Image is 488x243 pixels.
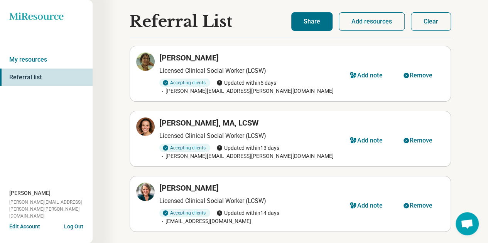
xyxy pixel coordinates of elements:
span: Updated within 5 days [216,79,276,87]
h1: Referral List [130,13,232,30]
div: Add note [357,203,383,209]
button: Remove [394,131,444,150]
button: Add note [341,131,395,150]
p: Licensed Clinical Social Worker (LCSW) [159,66,341,75]
button: Remove [394,196,444,215]
div: Accepting clients [159,144,210,152]
div: Accepting clients [159,209,210,217]
h3: [PERSON_NAME], MA, LCSW [159,117,259,128]
span: Updated within 14 days [216,209,279,217]
div: Add note [357,137,383,144]
div: Remove [409,72,432,79]
span: [PERSON_NAME][EMAIL_ADDRESS][PERSON_NAME][DOMAIN_NAME] [159,152,334,160]
span: [PERSON_NAME][EMAIL_ADDRESS][PERSON_NAME][PERSON_NAME][DOMAIN_NAME] [9,199,93,220]
button: Share [291,12,333,31]
button: Add resources [339,12,405,31]
button: Remove [394,66,444,85]
div: Open chat [456,212,479,235]
button: Log Out [64,223,83,229]
h3: [PERSON_NAME] [159,52,219,63]
p: Licensed Clinical Social Worker (LCSW) [159,131,341,141]
span: [EMAIL_ADDRESS][DOMAIN_NAME] [159,217,251,225]
div: Remove [409,203,432,209]
span: [PERSON_NAME][EMAIL_ADDRESS][PERSON_NAME][DOMAIN_NAME] [159,87,334,95]
div: Add note [357,72,383,79]
div: Accepting clients [159,79,210,87]
span: Updated within 13 days [216,144,279,152]
p: Licensed Clinical Social Worker (LCSW) [159,196,341,206]
button: Add note [341,66,395,85]
h3: [PERSON_NAME] [159,183,219,193]
div: Remove [409,137,432,144]
button: Add note [341,196,395,215]
span: [PERSON_NAME] [9,189,51,197]
button: Clear [411,12,451,31]
button: Edit Account [9,223,40,231]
